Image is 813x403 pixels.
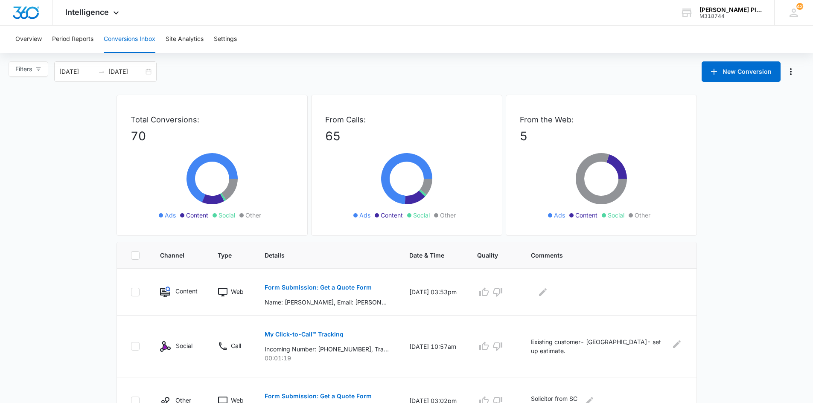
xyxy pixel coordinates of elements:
[699,13,762,19] div: account id
[104,26,155,53] button: Conversions Inbox
[531,337,666,355] p: Existing customer- [GEOGRAPHIC_DATA]- set up estimate.
[671,337,682,351] button: Edit Comments
[131,114,294,125] p: Total Conversions:
[98,68,105,75] span: swap-right
[59,67,95,76] input: Start date
[108,67,144,76] input: End date
[265,331,344,337] p: My Click-to-Call™ Tracking
[536,285,550,299] button: Edit Comments
[608,211,624,220] span: Social
[52,26,93,53] button: Period Reports
[265,251,376,260] span: Details
[265,298,389,307] p: Name: [PERSON_NAME], Email: [PERSON_NAME][EMAIL_ADDRESS][DOMAIN_NAME], Phone: [PHONE_NUMBER], Add...
[214,26,237,53] button: Settings
[575,211,597,220] span: Content
[98,68,105,75] span: to
[15,64,32,74] span: Filters
[265,393,372,399] p: Form Submission: Get a Quote Form
[265,277,372,298] button: Form Submission: Get a Quote Form
[219,211,235,220] span: Social
[702,61,781,82] button: New Conversion
[520,114,683,125] p: From the Web:
[166,26,204,53] button: Site Analytics
[409,251,444,260] span: Date & Time
[477,251,498,260] span: Quality
[231,287,244,296] p: Web
[231,341,241,350] p: Call
[245,211,261,220] span: Other
[531,251,670,260] span: Comments
[15,26,42,53] button: Overview
[160,251,185,260] span: Channel
[9,61,48,77] button: Filters
[186,211,208,220] span: Content
[784,65,798,78] button: Manage Numbers
[218,251,232,260] span: Type
[359,211,370,220] span: Ads
[399,316,467,377] td: [DATE] 10:57am
[635,211,650,220] span: Other
[325,114,488,125] p: From Calls:
[265,284,372,290] p: Form Submission: Get a Quote Form
[554,211,565,220] span: Ads
[265,354,389,362] p: 00:01:19
[165,211,176,220] span: Ads
[175,287,197,296] p: Content
[796,3,803,10] span: 42
[413,211,430,220] span: Social
[176,341,192,350] p: Social
[440,211,456,220] span: Other
[131,127,294,145] p: 70
[265,324,344,345] button: My Click-to-Call™ Tracking
[265,345,389,354] p: Incoming Number: [PHONE_NUMBER], Tracking Number: [PHONE_NUMBER], Ring To: [PHONE_NUMBER], Caller...
[325,127,488,145] p: 65
[381,211,403,220] span: Content
[796,3,803,10] div: notifications count
[699,6,762,13] div: account name
[65,8,109,17] span: Intelligence
[399,269,467,316] td: [DATE] 03:53pm
[520,127,683,145] p: 5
